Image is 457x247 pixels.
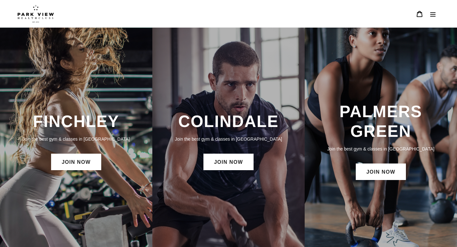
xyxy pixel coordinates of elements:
h3: COLINDALE [159,112,298,131]
p: Join the best gym & classes in [GEOGRAPHIC_DATA] [311,145,451,152]
a: JOIN NOW: Colindale Membership [203,154,253,170]
button: Menu [426,7,440,21]
a: JOIN NOW: Finchley Membership [51,154,101,170]
h3: FINCHLEY [6,112,146,131]
a: JOIN NOW: Palmers Green Membership [356,164,406,180]
h3: PALMERS GREEN [311,102,451,141]
img: Park view health clubs is a gym near you. [17,5,54,23]
p: Join the best gym & classes in [GEOGRAPHIC_DATA] [6,136,146,143]
p: Join the best gym & classes in [GEOGRAPHIC_DATA] [159,136,298,143]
